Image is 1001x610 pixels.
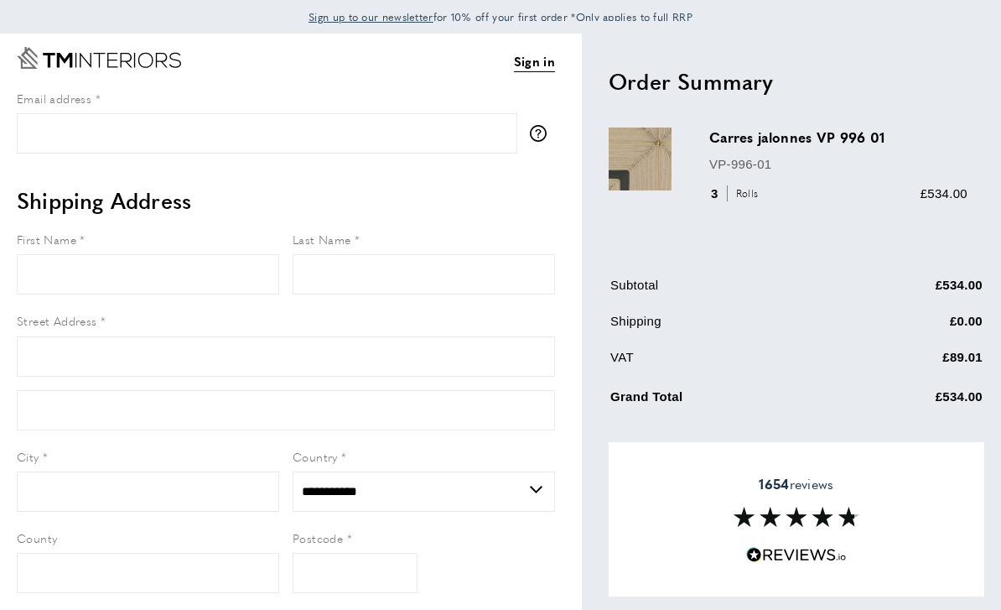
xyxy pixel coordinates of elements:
strong: 1654 [759,474,789,493]
h2: Shipping Address [17,185,555,216]
span: Email address [17,90,91,107]
img: Reviews section [734,507,859,527]
span: reviews [759,476,833,493]
span: Postcode [293,529,343,546]
span: for 10% off your first order *Only applies to full RRP [309,9,692,24]
span: £534.00 [921,186,967,201]
span: Country [293,448,338,465]
div: 3 [709,184,764,204]
img: Carres jalonnes VP 996 01 [609,128,672,190]
h2: Order Summary [609,66,984,96]
a: Sign up to our newsletter [309,8,433,25]
td: £89.01 [837,347,983,380]
td: £534.00 [837,383,983,420]
a: Go to Home page [17,47,181,69]
img: Reviews.io 5 stars [746,547,847,563]
td: Subtotal [610,275,835,308]
td: Shipping [610,311,835,344]
a: Sign in [514,51,555,72]
span: First Name [17,231,76,248]
td: VAT [610,347,835,380]
span: Street Address [17,312,97,329]
td: Grand Total [610,383,835,420]
span: City [17,448,39,465]
td: £534.00 [837,275,983,308]
h3: Carres jalonnes VP 996 01 [709,128,967,147]
td: £0.00 [837,311,983,344]
p: VP-996-01 [709,154,967,175]
span: Rolls [727,185,763,201]
span: Sign up to our newsletter [309,9,433,24]
span: Last Name [293,231,351,248]
button: More information [530,125,555,142]
span: County [17,529,57,546]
